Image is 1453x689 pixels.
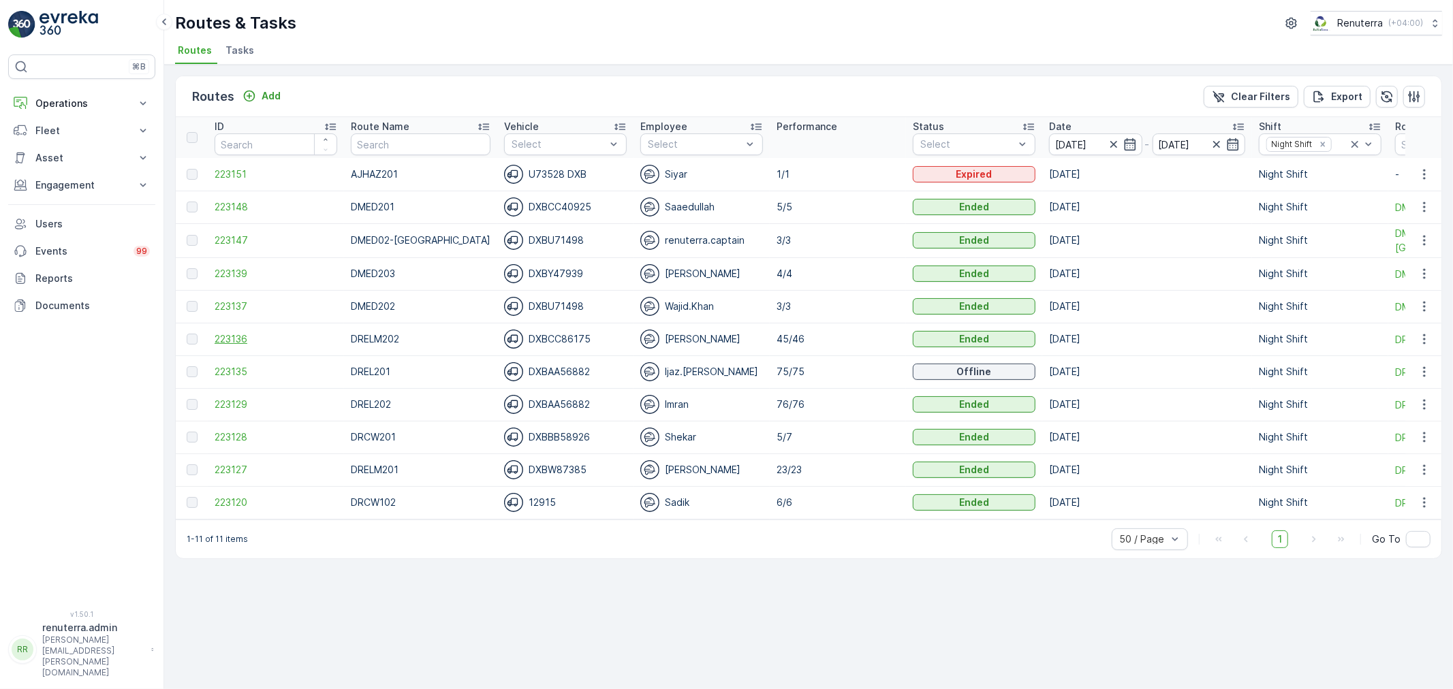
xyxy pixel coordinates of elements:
p: Ended [959,332,989,346]
button: Export [1304,86,1371,108]
p: Select [920,138,1014,151]
td: [DATE] [1042,453,1252,486]
div: Sadik [640,493,763,512]
div: DXBU71498 [504,231,627,250]
div: Remove Night Shift [1315,139,1330,150]
div: DXBAA56882 [504,362,627,381]
p: DREL202 [351,398,490,411]
p: Night Shift [1259,463,1381,477]
a: Documents [8,292,155,319]
span: 223129 [215,398,337,411]
td: [DATE] [1042,158,1252,191]
div: Night Shift [1267,138,1314,150]
p: 45/46 [777,332,899,346]
p: 4/4 [777,267,899,281]
p: [PERSON_NAME][EMAIL_ADDRESS][PERSON_NAME][DOMAIN_NAME] [42,635,144,678]
img: svg%3e [640,165,659,184]
p: Export [1331,90,1362,103]
p: Ended [959,496,989,509]
p: Renuterra [1337,16,1383,30]
div: Toggle Row Selected [187,497,198,508]
td: [DATE] [1042,388,1252,421]
p: Routes & Tasks [175,12,296,34]
p: 5/5 [777,200,899,214]
div: DXBAA56882 [504,395,627,414]
p: Ended [959,200,989,214]
input: Search [215,133,337,155]
p: DRELM201 [351,463,490,477]
p: Ended [959,300,989,313]
p: Ended [959,267,989,281]
img: Screenshot_2024-07-26_at_13.33.01.png [1311,16,1332,31]
a: Users [8,210,155,238]
div: DXBCC86175 [504,330,627,349]
img: svg%3e [504,330,523,349]
img: svg%3e [504,297,523,316]
p: Expired [956,167,993,181]
span: 223136 [215,332,337,346]
p: Select [648,138,742,151]
a: 223128 [215,430,337,444]
button: Offline [913,364,1035,380]
div: [PERSON_NAME] [640,330,763,349]
div: 12915 [504,493,627,512]
span: Tasks [225,44,254,57]
p: ( +04:00 ) [1388,18,1423,29]
p: Performance [777,120,837,133]
p: Clear Filters [1231,90,1290,103]
p: 23/23 [777,463,899,477]
p: Engagement [35,178,128,192]
button: Clear Filters [1204,86,1298,108]
button: Ended [913,462,1035,478]
p: Documents [35,299,150,313]
button: Ended [913,494,1035,511]
button: Ended [913,232,1035,249]
div: Toggle Row Selected [187,301,198,312]
img: svg%3e [504,197,523,217]
p: Asset [35,151,128,165]
img: svg%3e [640,362,659,381]
p: Night Shift [1259,332,1381,346]
img: svg%3e [640,330,659,349]
p: DREL201 [351,365,490,379]
div: Toggle Row Selected [187,235,198,246]
p: Ended [959,398,989,411]
div: DXBU71498 [504,297,627,316]
p: AJHAZ201 [351,167,490,181]
p: 1/1 [777,167,899,181]
img: svg%3e [640,493,659,512]
button: RRrenuterra.admin[PERSON_NAME][EMAIL_ADDRESS][PERSON_NAME][DOMAIN_NAME] [8,621,155,678]
p: Night Shift [1259,267,1381,281]
div: Toggle Row Selected [187,268,198,279]
div: Toggle Row Selected [187,432,198,443]
p: DRCW102 [351,496,490,509]
div: Saaedullah [640,197,763,217]
p: Night Shift [1259,496,1381,509]
span: v 1.50.1 [8,610,155,618]
img: svg%3e [504,264,523,283]
img: svg%3e [504,493,523,512]
button: Add [237,88,286,104]
p: renuterra.admin [42,621,144,635]
p: 3/3 [777,234,899,247]
p: Ended [959,234,989,247]
p: Status [913,120,944,133]
button: Operations [8,90,155,117]
p: Night Shift [1259,200,1381,214]
div: Wajid.Khan [640,297,763,316]
p: Ended [959,430,989,444]
div: [PERSON_NAME] [640,460,763,479]
img: svg%3e [640,428,659,447]
a: 223137 [215,300,337,313]
a: 223147 [215,234,337,247]
span: 223139 [215,267,337,281]
a: 223127 [215,463,337,477]
div: RR [12,639,33,660]
button: Ended [913,199,1035,215]
div: renuterra.captain [640,231,763,250]
a: 223148 [215,200,337,214]
a: Events99 [8,238,155,265]
div: Toggle Row Selected [187,202,198,212]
